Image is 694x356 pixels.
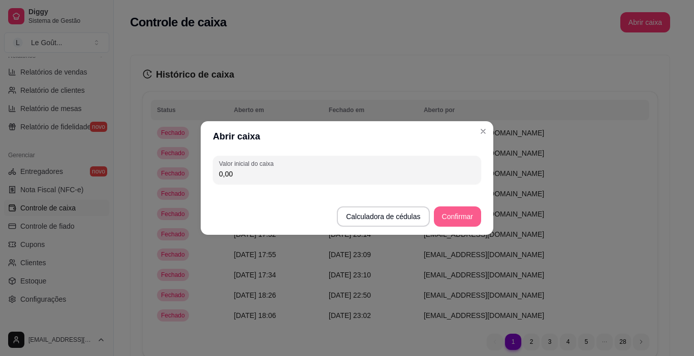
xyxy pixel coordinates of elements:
label: Valor inicial do caixa [219,159,277,168]
button: Close [475,123,491,139]
button: Calculadora de cédulas [337,206,429,227]
button: Confirmar [434,206,481,227]
input: Valor inicial do caixa [219,169,475,179]
header: Abrir caixa [201,121,493,152]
